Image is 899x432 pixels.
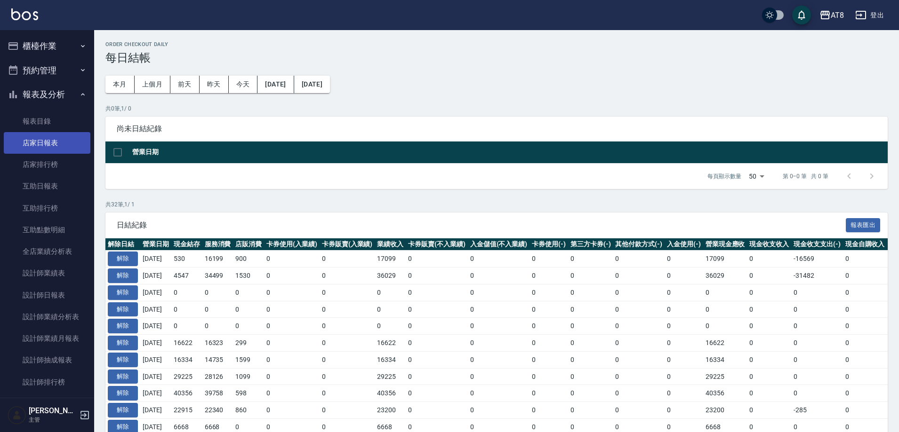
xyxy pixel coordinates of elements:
[233,284,264,301] td: 0
[791,267,843,284] td: -31482
[843,335,887,352] td: 0
[108,336,138,350] button: 解除
[530,368,568,385] td: 0
[140,351,171,368] td: [DATE]
[568,267,613,284] td: 0
[568,238,613,251] th: 第三方卡券(-)
[568,351,613,368] td: 0
[613,402,665,419] td: 0
[703,284,747,301] td: 0
[4,349,90,371] a: 設計師抽成報表
[320,238,375,251] th: 卡券販賣(入業績)
[568,318,613,335] td: 0
[791,402,843,419] td: -285
[791,318,843,335] td: 0
[4,219,90,241] a: 互助點數明細
[406,385,468,402] td: 0
[665,301,703,318] td: 0
[140,238,171,251] th: 營業日期
[171,402,202,419] td: 22915
[108,285,138,300] button: 解除
[613,385,665,402] td: 0
[747,267,791,284] td: 0
[233,238,264,251] th: 店販消費
[843,385,887,402] td: 0
[264,238,320,251] th: 卡券使用(入業績)
[375,335,406,352] td: 16622
[843,238,887,251] th: 現金自購收入
[468,251,530,267] td: 0
[4,34,90,58] button: 櫃檯作業
[703,251,747,267] td: 17099
[613,284,665,301] td: 0
[843,368,887,385] td: 0
[171,368,202,385] td: 29225
[613,267,665,284] td: 0
[375,318,406,335] td: 0
[202,368,233,385] td: 28126
[846,220,881,229] a: 報表匯出
[264,368,320,385] td: 0
[4,371,90,393] a: 設計師排行榜
[791,251,843,267] td: -16569
[613,318,665,335] td: 0
[140,402,171,419] td: [DATE]
[406,301,468,318] td: 0
[843,284,887,301] td: 0
[4,262,90,284] a: 設計師業績表
[257,76,294,93] button: [DATE]
[171,385,202,402] td: 40356
[665,238,703,251] th: 入金使用(-)
[665,284,703,301] td: 0
[747,251,791,267] td: 0
[233,402,264,419] td: 860
[320,301,375,318] td: 0
[202,402,233,419] td: 22340
[375,351,406,368] td: 16334
[747,335,791,352] td: 0
[375,284,406,301] td: 0
[613,335,665,352] td: 0
[4,82,90,107] button: 報表及分析
[530,251,568,267] td: 0
[202,238,233,251] th: 服務消費
[745,164,768,189] div: 50
[568,402,613,419] td: 0
[406,284,468,301] td: 0
[4,132,90,154] a: 店家日報表
[375,402,406,419] td: 23200
[568,251,613,267] td: 0
[665,251,703,267] td: 0
[108,353,138,367] button: 解除
[140,335,171,352] td: [DATE]
[843,351,887,368] td: 0
[4,58,90,83] button: 預約管理
[233,301,264,318] td: 0
[202,351,233,368] td: 14735
[843,251,887,267] td: 0
[703,267,747,284] td: 36029
[171,267,202,284] td: 4547
[703,368,747,385] td: 29225
[665,351,703,368] td: 0
[406,368,468,385] td: 0
[831,9,844,21] div: AT8
[320,284,375,301] td: 0
[200,76,229,93] button: 昨天
[233,318,264,335] td: 0
[8,406,26,424] img: Person
[4,175,90,197] a: 互助日報表
[202,284,233,301] td: 0
[468,402,530,419] td: 0
[320,385,375,402] td: 0
[613,351,665,368] td: 0
[105,76,135,93] button: 本月
[108,302,138,317] button: 解除
[406,238,468,251] th: 卡券販賣(不入業績)
[468,385,530,402] td: 0
[320,335,375,352] td: 0
[108,403,138,417] button: 解除
[613,301,665,318] td: 0
[791,335,843,352] td: 0
[791,301,843,318] td: 0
